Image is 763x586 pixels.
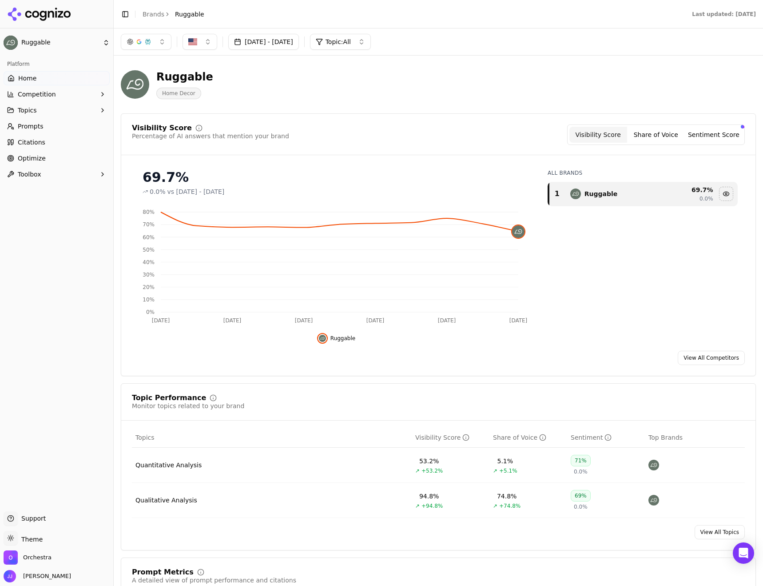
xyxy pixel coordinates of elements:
[132,428,745,518] div: Data table
[4,36,18,50] img: Ruggable
[584,189,618,198] div: Ruggable
[419,457,439,466] div: 53.2%
[571,433,612,442] div: Sentiment
[135,461,202,470] a: Quantitative Analysis
[18,138,45,147] span: Citations
[135,433,155,442] span: Topics
[143,221,155,228] tspan: 70%
[493,433,546,442] div: Share of Voice
[18,170,41,179] span: Toolbox
[21,39,99,47] span: Ruggable
[366,317,385,324] tspan: [DATE]
[143,259,155,265] tspan: 40%
[143,297,155,303] tspan: 10%
[143,272,155,278] tspan: 30%
[143,234,155,241] tspan: 60%
[152,317,170,324] tspan: [DATE]
[571,490,591,502] div: 69%
[143,169,530,185] div: 69.7%
[567,428,645,448] th: sentiment
[685,127,743,143] button: Sentiment Score
[188,37,197,46] img: US
[415,502,420,510] span: ↗
[648,495,659,506] img: ruggable
[4,57,110,71] div: Platform
[143,209,155,215] tspan: 80%
[499,467,517,474] span: +5.1%
[143,11,164,18] a: Brands
[438,317,456,324] tspan: [DATE]
[132,569,194,576] div: Prompt Metrics
[4,71,110,85] a: Home
[121,70,149,99] img: Ruggable
[18,106,37,115] span: Topics
[20,572,71,580] span: [PERSON_NAME]
[569,127,627,143] button: Visibility Score
[4,119,110,133] a: Prompts
[692,11,756,18] div: Last updated: [DATE]
[23,554,52,562] span: Orchestra
[733,542,754,564] div: Open Intercom Messenger
[548,169,738,177] div: All Brands
[143,284,155,290] tspan: 20%
[497,457,513,466] div: 5.1%
[4,151,110,165] a: Optimize
[295,317,313,324] tspan: [DATE]
[4,570,71,582] button: Open user button
[497,492,517,501] div: 74.8%
[132,428,412,448] th: Topics
[695,525,745,539] a: View All Topics
[223,317,242,324] tspan: [DATE]
[421,502,443,510] span: +94.8%
[664,185,713,194] div: 69.7 %
[421,467,443,474] span: +53.2%
[4,167,110,181] button: Toolbox
[574,468,588,475] span: 0.0%
[135,496,197,505] a: Qualitative Analysis
[499,502,521,510] span: +74.8%
[489,428,567,448] th: shareOfVoice
[548,182,738,206] tr: 1ruggableRuggable69.7%0.0%Hide ruggable data
[415,467,420,474] span: ↗
[4,135,110,149] a: Citations
[574,503,588,510] span: 0.0%
[509,317,528,324] tspan: [DATE]
[627,127,685,143] button: Share of Voice
[412,428,489,448] th: visibilityScore
[4,550,18,565] img: Orchestra
[18,74,36,83] span: Home
[4,570,16,582] img: Jeff Jensen
[330,335,355,342] span: Ruggable
[150,187,166,196] span: 0.0%
[143,10,204,19] nav: breadcrumb
[146,309,155,315] tspan: 0%
[719,187,733,201] button: Hide ruggable data
[156,88,201,99] span: Home Decor
[648,460,659,470] img: ruggable
[4,550,52,565] button: Open organization switcher
[132,394,206,401] div: Topic Performance
[570,189,581,199] img: ruggable
[143,247,155,253] tspan: 50%
[571,455,591,466] div: 71%
[419,492,439,501] div: 94.8%
[645,428,745,448] th: Top Brands
[648,433,683,442] span: Top Brands
[319,335,326,342] img: ruggable
[18,122,44,131] span: Prompts
[553,189,561,199] div: 1
[678,351,745,365] a: View All Competitors
[548,182,738,206] div: Data table
[175,10,204,19] span: Ruggable
[228,34,299,50] button: [DATE] - [DATE]
[156,70,213,84] div: Ruggable
[18,154,46,163] span: Optimize
[493,502,497,510] span: ↗
[326,37,351,46] span: Topic: All
[18,514,46,523] span: Support
[317,333,355,344] button: Hide ruggable data
[4,103,110,117] button: Topics
[493,467,497,474] span: ↗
